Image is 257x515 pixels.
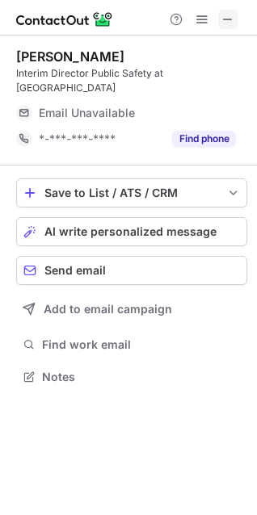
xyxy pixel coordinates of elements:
span: Email Unavailable [39,106,135,120]
div: Interim Director Public Safety at [GEOGRAPHIC_DATA] [16,66,247,95]
button: save-profile-one-click [16,178,247,207]
span: Notes [42,370,241,384]
span: Send email [44,264,106,277]
button: Send email [16,256,247,285]
button: Notes [16,366,247,388]
span: Add to email campaign [44,303,172,316]
div: [PERSON_NAME] [16,48,124,65]
button: Find work email [16,333,247,356]
div: Save to List / ATS / CRM [44,186,219,199]
img: ContactOut v5.3.10 [16,10,113,29]
button: Add to email campaign [16,295,247,324]
span: AI write personalized message [44,225,217,238]
button: AI write personalized message [16,217,247,246]
span: Find work email [42,337,241,352]
button: Reveal Button [172,131,236,147]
